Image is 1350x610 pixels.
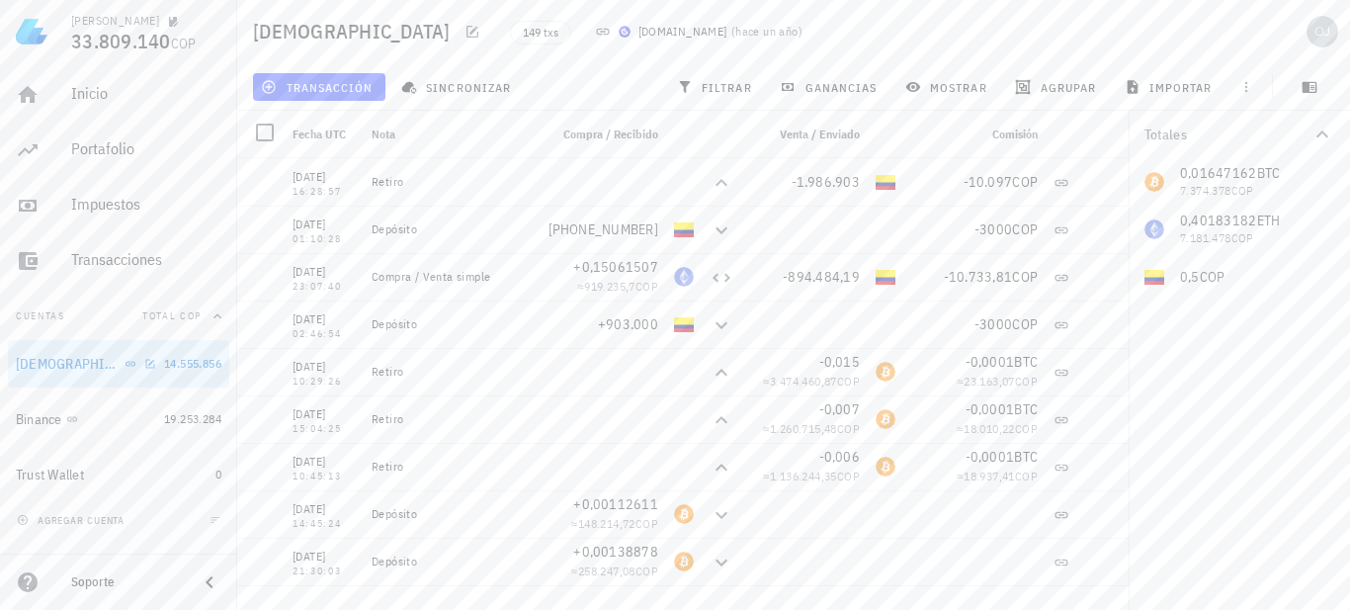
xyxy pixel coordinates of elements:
div: [DATE] [293,452,356,472]
span: ≈ [957,469,1038,483]
a: Transacciones [8,237,229,285]
span: 919.235,7 [584,279,635,294]
div: 01:10:28 [293,234,356,244]
span: 1.260.715,48 [770,421,837,436]
span: sincronizar [405,79,511,95]
div: Impuestos [71,195,221,214]
span: 18.010,22 [964,421,1015,436]
span: -0,0001 [966,448,1015,466]
span: BTC [1014,448,1038,466]
div: avatar [1307,16,1338,47]
span: ≈ [763,469,860,483]
span: BTC [1014,353,1038,371]
span: +0,15061507 [573,258,658,276]
div: Depósito [372,316,532,332]
div: 10:45:13 [293,472,356,481]
div: [DATE] [293,215,356,234]
span: -0,015 [819,353,861,371]
span: Nota [372,127,395,141]
span: 14.555.856 [164,356,221,371]
span: Venta / Enviado [780,127,860,141]
button: agrupar [1007,73,1108,101]
a: [DEMOGRAPHIC_DATA] 14.555.856 [8,340,229,388]
div: [DATE] [293,404,356,424]
span: -894.484,19 [783,268,860,286]
span: 1.136.244,35 [770,469,837,483]
div: [DOMAIN_NAME] [638,22,727,42]
span: +0,00112611 [573,495,658,513]
span: 148.214,72 [578,516,635,531]
div: Binance [16,411,62,428]
div: BTC-icon [876,457,895,477]
div: Depósito [372,221,532,237]
span: ≈ [957,421,1038,436]
span: COP [1012,220,1038,238]
span: COP [837,374,860,389]
span: +0,0436 [606,590,658,608]
div: [DEMOGRAPHIC_DATA] [16,356,121,373]
div: 02:46:54 [293,329,356,339]
div: Inicio [71,84,221,103]
button: ganancias [772,73,889,101]
div: Depósito [372,554,532,569]
span: COP [1015,469,1038,483]
div: BTC-icon [876,362,895,382]
span: Comisión [992,127,1038,141]
div: ETH-icon [674,267,694,287]
span: -1.986.903 [792,173,861,191]
span: ≈ [763,374,860,389]
div: Compra / Venta simple [372,269,532,285]
span: ganancias [784,79,877,95]
button: filtrar [669,73,764,101]
span: 18.937,41 [964,469,1015,483]
a: Inicio [8,71,229,119]
div: [DATE] [293,357,356,377]
span: COP [837,421,860,436]
span: hace un año [735,24,798,39]
div: [PERSON_NAME] [71,13,159,29]
button: mostrar [897,73,999,101]
a: Trust Wallet 0 [8,451,229,498]
span: COP [837,469,860,483]
h1: [DEMOGRAPHIC_DATA] [253,16,459,47]
div: Retiro [372,174,532,190]
button: agregar cuenta [12,510,133,530]
span: -0,007 [819,400,861,418]
div: Trust Wallet [16,467,84,483]
div: 16:28:57 [293,187,356,197]
span: 33.809.140 [71,28,171,54]
span: ≈ [763,421,860,436]
div: Retiro [372,411,532,427]
div: Retiro [372,459,532,475]
span: -10.097 [964,173,1013,191]
button: importar [1116,73,1224,101]
div: COP-icon [876,267,895,287]
span: COP [635,516,658,531]
span: agrupar [1019,79,1096,95]
span: 3.474.460,87 [770,374,837,389]
button: transacción [253,73,385,101]
span: agregar cuenta [21,514,125,527]
div: [DATE] [293,167,356,187]
span: COP [635,564,658,578]
span: transacción [265,79,373,95]
span: Fecha UTC [293,127,346,141]
span: +0,00138878 [573,543,658,561]
div: COP-icon [674,314,694,334]
div: Compra / Recibido [540,111,666,158]
img: BudaPuntoCom [619,26,631,38]
span: ≈ [571,516,658,531]
div: Retiro [372,364,532,380]
span: ( ) [731,22,802,42]
div: [DATE] [293,262,356,282]
span: COP [1012,173,1038,191]
div: 15:04:25 [293,424,356,434]
div: Comisión [903,111,1046,158]
div: BTC-icon [876,409,895,429]
button: Totales [1129,111,1350,158]
span: filtrar [681,79,752,95]
a: Impuestos [8,182,229,229]
span: COP [1015,421,1038,436]
a: Portafolio [8,127,229,174]
span: COP [635,279,658,294]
